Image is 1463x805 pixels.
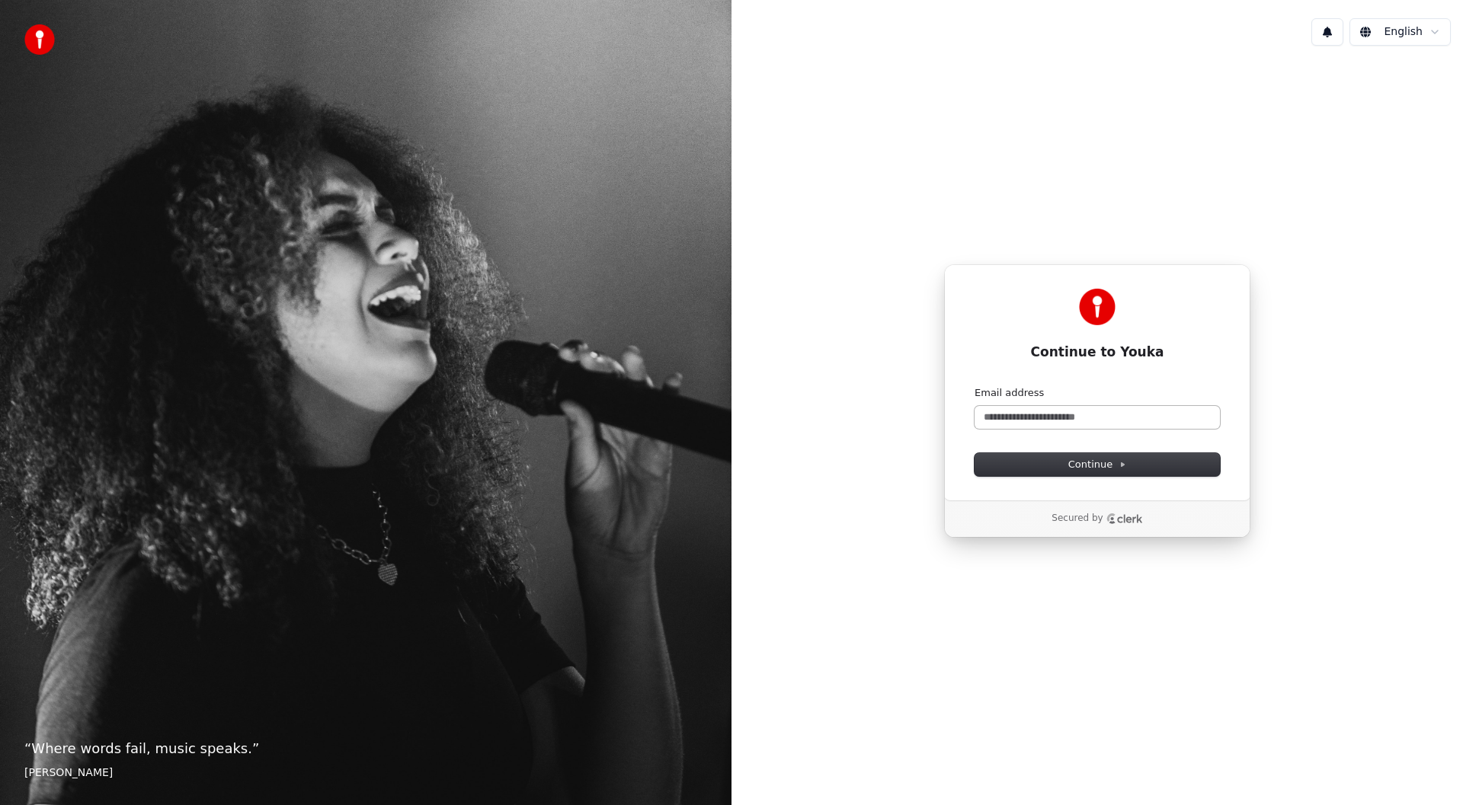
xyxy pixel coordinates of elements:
h1: Continue to Youka [975,343,1220,362]
footer: [PERSON_NAME] [24,765,707,781]
span: Continue [1068,458,1126,471]
p: “ Where words fail, music speaks. ” [24,738,707,759]
button: Continue [975,453,1220,476]
a: Clerk logo [1106,513,1143,524]
img: youka [24,24,55,55]
label: Email address [975,386,1044,400]
img: Youka [1079,289,1116,325]
p: Secured by [1052,513,1103,525]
